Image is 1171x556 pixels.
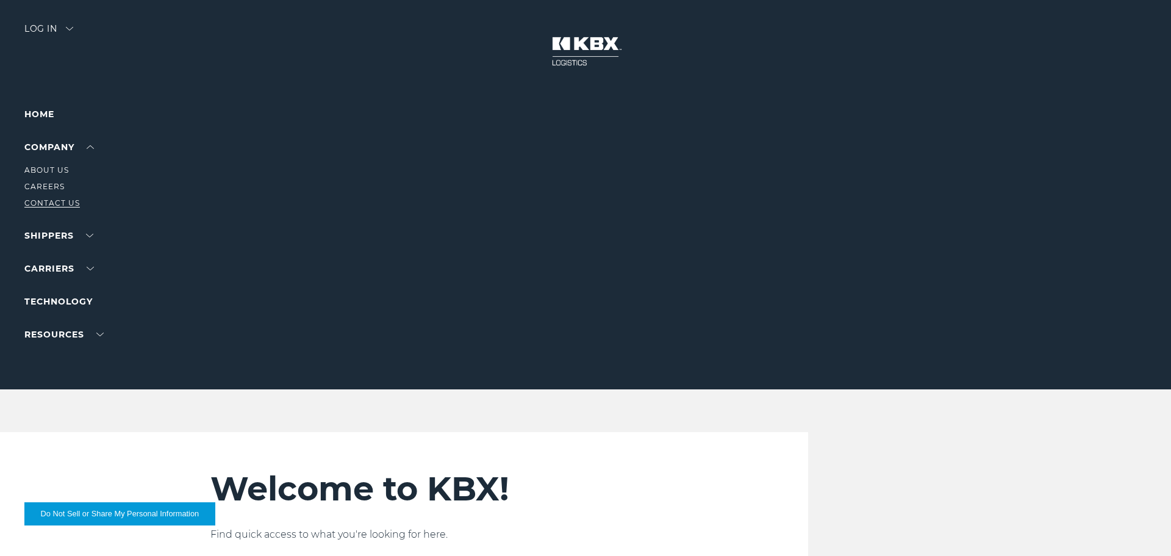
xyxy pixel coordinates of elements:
a: Company [24,142,94,153]
img: arrow [66,27,73,31]
iframe: Chat Widget [1110,497,1171,556]
a: Technology [24,296,93,307]
a: SHIPPERS [24,230,93,241]
a: RESOURCES [24,329,104,340]
a: Home [24,109,54,120]
img: kbx logo [540,24,631,78]
a: About Us [24,165,69,175]
h2: Welcome to KBX! [210,469,737,509]
a: Contact Us [24,198,80,208]
a: Carriers [24,263,94,274]
a: Careers [24,182,65,191]
p: Find quick access to what you're looking for here. [210,527,737,542]
div: Log in [24,24,73,42]
button: Do Not Sell or Share My Personal Information [24,502,215,525]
